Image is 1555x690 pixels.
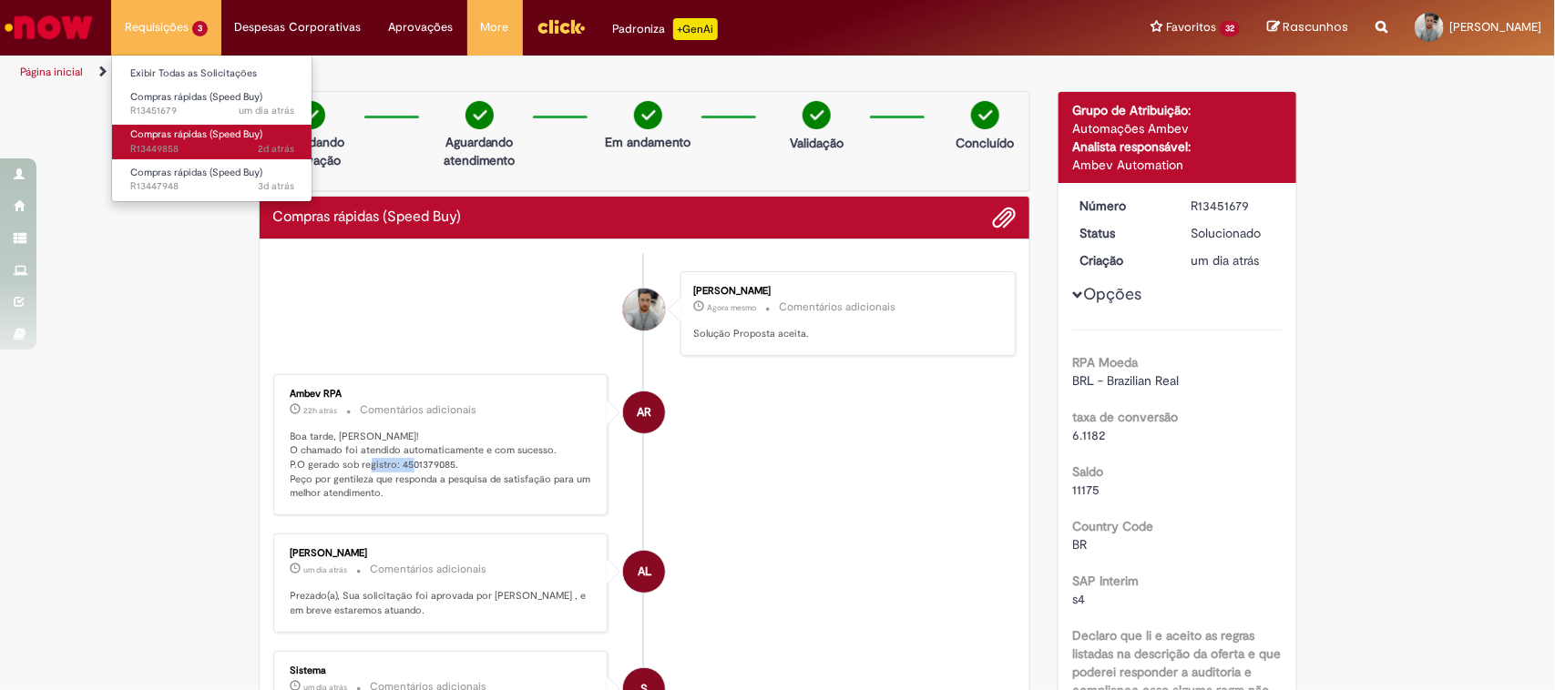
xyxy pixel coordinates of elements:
div: Solucionado [1192,224,1276,242]
div: Sistema [291,665,594,676]
button: Adicionar anexos [992,206,1016,229]
span: R13447948 [130,179,294,194]
img: ServiceNow [2,9,96,46]
span: Compras rápidas (Speed Buy) [130,90,262,104]
time: 26/08/2025 17:11:19 [258,142,294,156]
div: Ambev RPA [291,389,594,400]
span: BR [1072,536,1087,553]
a: Aberto R13447948 : Compras rápidas (Speed Buy) [112,163,312,197]
small: Comentários adicionais [371,562,487,577]
span: R13451679 [130,104,294,118]
div: Allan Guilherme Da Silva [623,289,665,330]
span: 32 [1220,21,1240,36]
span: 3d atrás [258,179,294,193]
div: Automações Ambev [1072,119,1283,137]
span: R13449858 [130,142,294,157]
time: 26/08/2025 11:47:51 [258,179,294,193]
p: Concluído [956,134,1014,152]
p: Em andamento [605,133,691,151]
div: [PERSON_NAME] [693,286,997,297]
span: Rascunhos [1283,18,1348,36]
h2: Compras rápidas (Speed Buy) Histórico de tíquete [273,209,462,226]
time: 27/08/2025 14:23:11 [304,405,338,416]
span: um dia atrás [239,104,294,117]
b: Country Code [1072,518,1153,534]
p: Prezado(a), Sua solicitação foi aprovada por [PERSON_NAME] , e em breve estaremos atuando. [291,589,594,617]
span: [PERSON_NAME] [1449,19,1541,35]
span: Compras rápidas (Speed Buy) [130,166,262,179]
div: Ambev RPA [623,391,665,433]
small: Comentários adicionais [779,299,895,315]
span: 11175 [1072,482,1100,498]
span: um dia atrás [304,564,348,575]
span: More [481,18,509,36]
a: Aberto R13451679 : Compras rápidas (Speed Buy) [112,87,312,121]
b: RPA Moeda [1072,354,1138,370]
span: Aprovações [389,18,454,36]
ul: Requisições [111,55,312,202]
span: 2d atrás [258,142,294,156]
span: Agora mesmo [707,302,756,313]
time: 28/08/2025 11:58:10 [707,302,756,313]
a: Exibir Todas as Solicitações [112,64,312,84]
div: Analista responsável: [1072,137,1283,156]
dt: Status [1066,224,1178,242]
time: 27/08/2025 11:34:40 [304,564,348,575]
time: 27/08/2025 10:56:46 [1192,252,1260,269]
span: 3 [192,21,208,36]
a: Página inicial [20,65,83,79]
div: Padroniza [613,18,718,40]
span: 22h atrás [304,405,338,416]
img: check-circle-green.png [971,101,999,129]
dt: Criação [1066,251,1178,269]
span: BRL - Brazilian Real [1072,372,1179,389]
p: Validação [790,134,844,152]
div: Grupo de Atribuição: [1072,101,1283,119]
span: AR [637,391,651,434]
p: Solução Proposta aceita. [693,327,997,341]
div: Ambev Automation [1072,156,1283,174]
img: click_logo_yellow_360x200.png [537,13,586,40]
div: 27/08/2025 10:56:46 [1192,251,1276,269]
div: R13451679 [1192,197,1276,215]
b: taxa de conversão [1072,409,1178,425]
p: Aguardando atendimento [435,133,524,169]
p: +GenAi [673,18,718,40]
time: 27/08/2025 10:56:47 [239,104,294,117]
span: s4 [1072,591,1085,607]
a: Aberto R13449858 : Compras rápidas (Speed Buy) [112,125,312,158]
dt: Número [1066,197,1178,215]
span: Despesas Corporativas [235,18,362,36]
p: Boa tarde, [PERSON_NAME]! O chamado foi atendido automaticamente e com sucesso. P.O gerado sob re... [291,430,594,502]
span: Requisições [125,18,189,36]
img: check-circle-green.png [803,101,831,129]
span: 6.1182 [1072,427,1105,443]
img: check-circle-green.png [465,101,494,129]
span: Favoritos [1166,18,1216,36]
b: SAP Interim [1072,573,1139,589]
div: [PERSON_NAME] [291,548,594,559]
div: Adriano Lenz [623,551,665,593]
small: Comentários adicionais [361,402,477,418]
span: AL [638,550,651,594]
span: Compras rápidas (Speed Buy) [130,127,262,141]
img: check-circle-green.png [634,101,662,129]
ul: Trilhas de página [14,56,1023,89]
span: um dia atrás [1192,252,1260,269]
b: Saldo [1072,463,1103,480]
a: Rascunhos [1267,19,1348,36]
